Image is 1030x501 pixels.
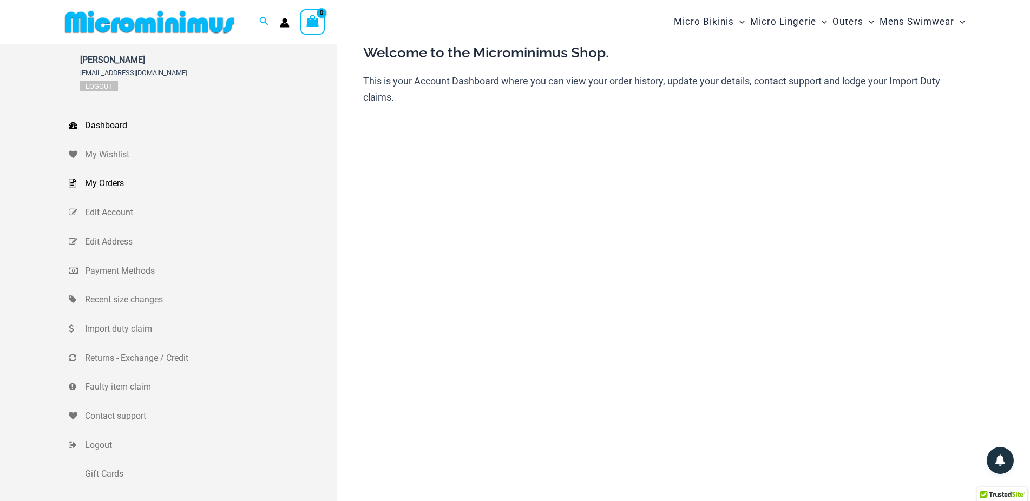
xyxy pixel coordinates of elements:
[85,175,334,192] span: My Orders
[747,5,830,38] a: Micro LingerieMenu ToggleMenu Toggle
[69,198,337,227] a: Edit Account
[363,73,962,105] p: This is your Account Dashboard where you can view your order history, update your details, contac...
[734,8,745,36] span: Menu Toggle
[69,256,337,286] a: Payment Methods
[85,263,334,279] span: Payment Methods
[69,227,337,256] a: Edit Address
[69,459,337,489] a: Gift Cards
[85,466,334,482] span: Gift Cards
[69,344,337,373] a: Returns - Exchange / Credit
[69,372,337,401] a: Faulty item claim
[750,8,816,36] span: Micro Lingerie
[80,69,187,77] span: [EMAIL_ADDRESS][DOMAIN_NAME]
[954,8,965,36] span: Menu Toggle
[671,5,747,38] a: Micro BikinisMenu ToggleMenu Toggle
[830,5,877,38] a: OutersMenu ToggleMenu Toggle
[69,169,337,198] a: My Orders
[80,55,187,65] span: [PERSON_NAME]
[877,5,968,38] a: Mens SwimwearMenu ToggleMenu Toggle
[670,4,970,40] nav: Site Navigation
[85,147,334,163] span: My Wishlist
[85,350,334,366] span: Returns - Exchange / Credit
[85,379,334,395] span: Faulty item claim
[69,285,337,314] a: Recent size changes
[280,18,290,28] a: Account icon link
[69,140,337,169] a: My Wishlist
[80,81,118,91] a: Logout
[300,9,325,34] a: View Shopping Cart, empty
[816,8,827,36] span: Menu Toggle
[832,8,863,36] span: Outers
[61,10,239,34] img: MM SHOP LOGO FLAT
[85,408,334,424] span: Contact support
[259,15,269,29] a: Search icon link
[69,431,337,460] a: Logout
[863,8,874,36] span: Menu Toggle
[85,234,334,250] span: Edit Address
[69,401,337,431] a: Contact support
[85,292,334,308] span: Recent size changes
[85,321,334,337] span: Import duty claim
[85,437,334,453] span: Logout
[69,314,337,344] a: Import duty claim
[880,8,954,36] span: Mens Swimwear
[363,44,962,62] h3: Welcome to the Microminimus Shop.
[674,8,734,36] span: Micro Bikinis
[85,205,334,221] span: Edit Account
[85,117,334,134] span: Dashboard
[69,111,337,140] a: Dashboard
